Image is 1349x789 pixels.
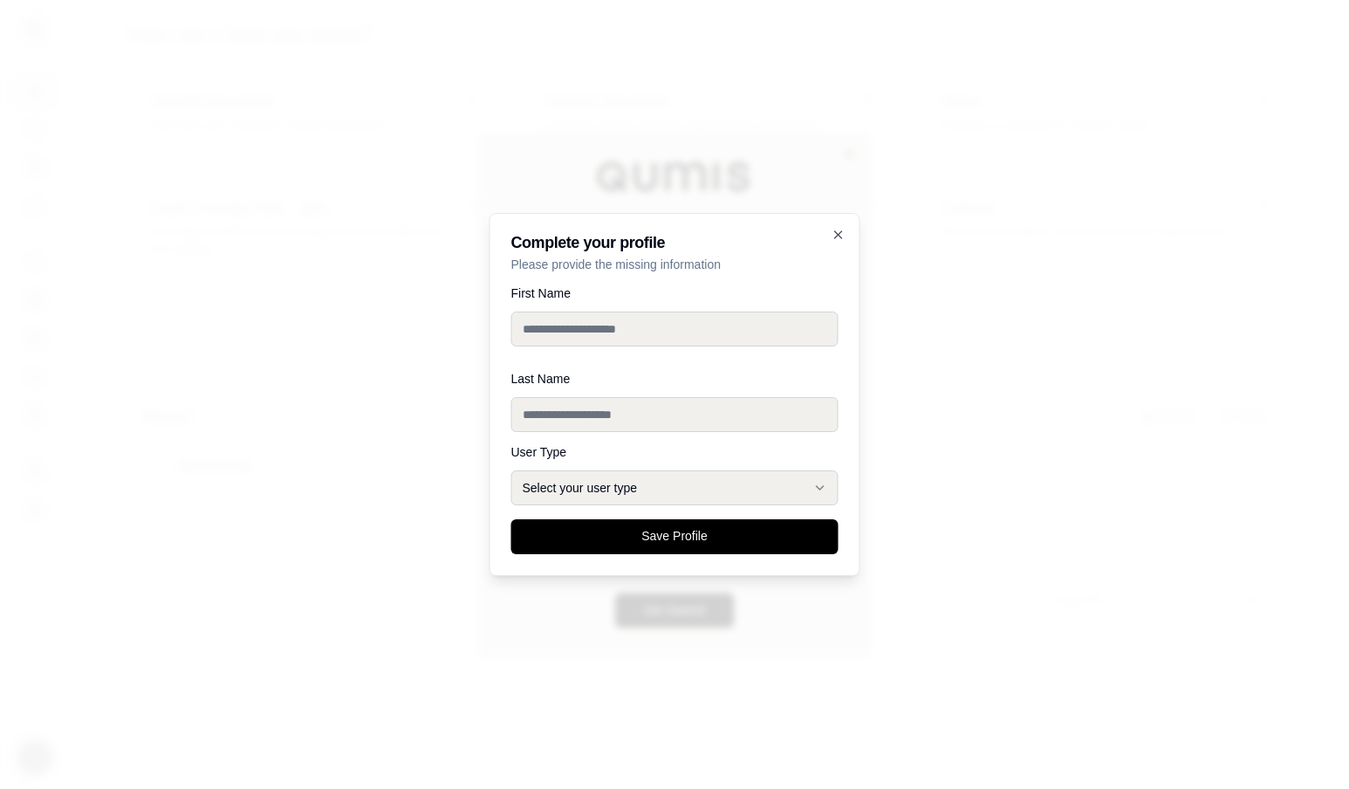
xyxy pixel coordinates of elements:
[511,519,839,554] button: Save Profile
[511,446,839,458] label: User Type
[511,373,839,385] label: Last Name
[511,256,839,273] p: Please provide the missing information
[511,235,839,250] h2: Complete your profile
[511,287,839,299] label: First Name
